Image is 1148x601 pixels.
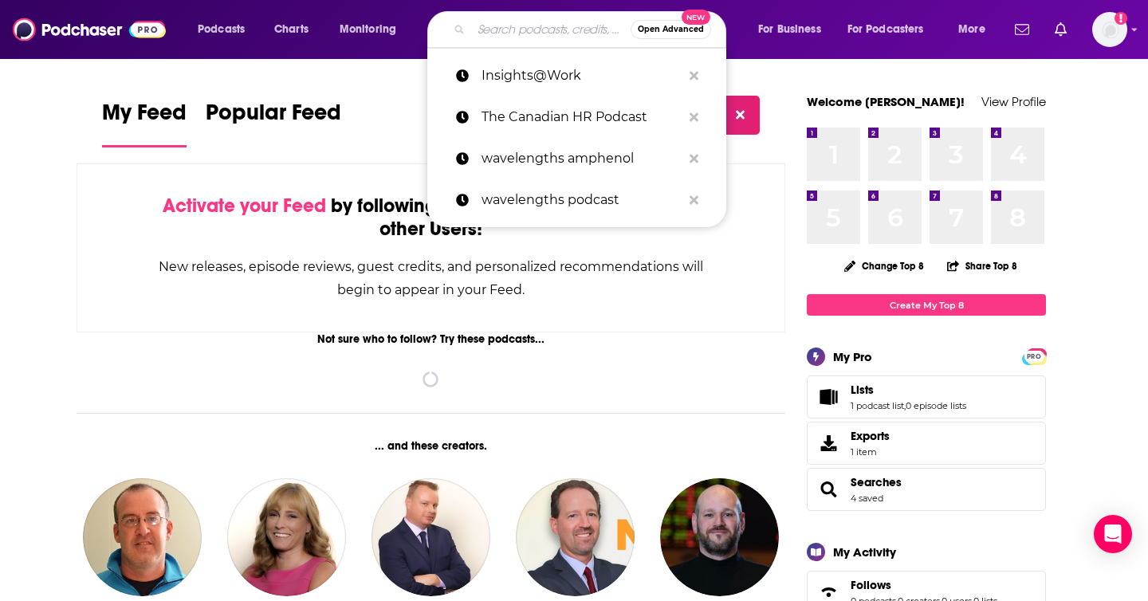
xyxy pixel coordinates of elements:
[851,383,966,397] a: Lists
[833,349,872,364] div: My Pro
[758,18,821,41] span: For Business
[904,400,906,411] span: ,
[851,578,997,592] a: Follows
[198,18,245,41] span: Podcasts
[1094,515,1132,553] div: Open Intercom Messenger
[482,179,682,221] p: wavelengths podcast
[638,26,704,33] span: Open Advanced
[807,375,1046,418] span: Lists
[102,99,187,147] a: My Feed
[471,17,631,42] input: Search podcasts, credits, & more...
[206,99,341,147] a: Popular Feed
[77,332,785,346] div: Not sure who to follow? Try these podcasts...
[1048,16,1073,43] a: Show notifications dropdown
[851,429,890,443] span: Exports
[83,478,201,596] img: Eli Savoie
[1024,351,1044,363] span: PRO
[157,194,705,241] div: by following Podcasts, Creators, Lists, and other Users!
[427,179,726,221] a: wavelengths podcast
[442,11,741,48] div: Search podcasts, credits, & more...
[835,256,934,276] button: Change Top 8
[906,400,966,411] a: 0 episode lists
[427,96,726,138] a: The Canadian HR Podcast
[682,10,710,25] span: New
[372,478,489,596] img: Mike Gavin
[833,544,896,560] div: My Activity
[807,468,1046,511] span: Searches
[77,439,785,453] div: ... and these creators.
[747,17,841,42] button: open menu
[427,138,726,179] a: wavelengths amphenol
[851,475,902,489] a: Searches
[1092,12,1127,47] img: User Profile
[807,94,965,109] a: Welcome [PERSON_NAME]!
[812,478,844,501] a: Searches
[264,17,318,42] a: Charts
[13,14,166,45] img: Podchaser - Follow, Share and Rate Podcasts
[516,478,634,596] img: Gordon Deal
[274,18,309,41] span: Charts
[1115,12,1127,25] svg: Add a profile image
[807,294,1046,316] a: Create My Top 8
[958,18,985,41] span: More
[812,432,844,454] span: Exports
[946,250,1018,281] button: Share Top 8
[660,478,778,596] img: Wes Reynolds
[427,55,726,96] a: Insights@Work
[157,255,705,301] div: New releases, episode reviews, guest credits, and personalized recommendations will begin to appe...
[482,55,682,96] p: Insights@Work
[851,578,891,592] span: Follows
[1092,12,1127,47] button: Show profile menu
[482,138,682,179] p: wavelengths amphenol
[187,17,265,42] button: open menu
[206,99,341,136] span: Popular Feed
[340,18,396,41] span: Monitoring
[1024,350,1044,362] a: PRO
[851,493,883,504] a: 4 saved
[851,400,904,411] a: 1 podcast list
[837,17,947,42] button: open menu
[812,386,844,408] a: Lists
[947,17,1005,42] button: open menu
[631,20,711,39] button: Open AdvancedNew
[851,383,874,397] span: Lists
[847,18,924,41] span: For Podcasters
[482,96,682,138] p: The Canadian HR Podcast
[851,446,890,458] span: 1 item
[1008,16,1036,43] a: Show notifications dropdown
[1092,12,1127,47] span: Logged in as katiewhorton
[328,17,417,42] button: open menu
[227,478,345,596] img: Jennifer Kushinka
[102,99,187,136] span: My Feed
[163,194,326,218] span: Activate your Feed
[981,94,1046,109] a: View Profile
[807,422,1046,465] a: Exports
